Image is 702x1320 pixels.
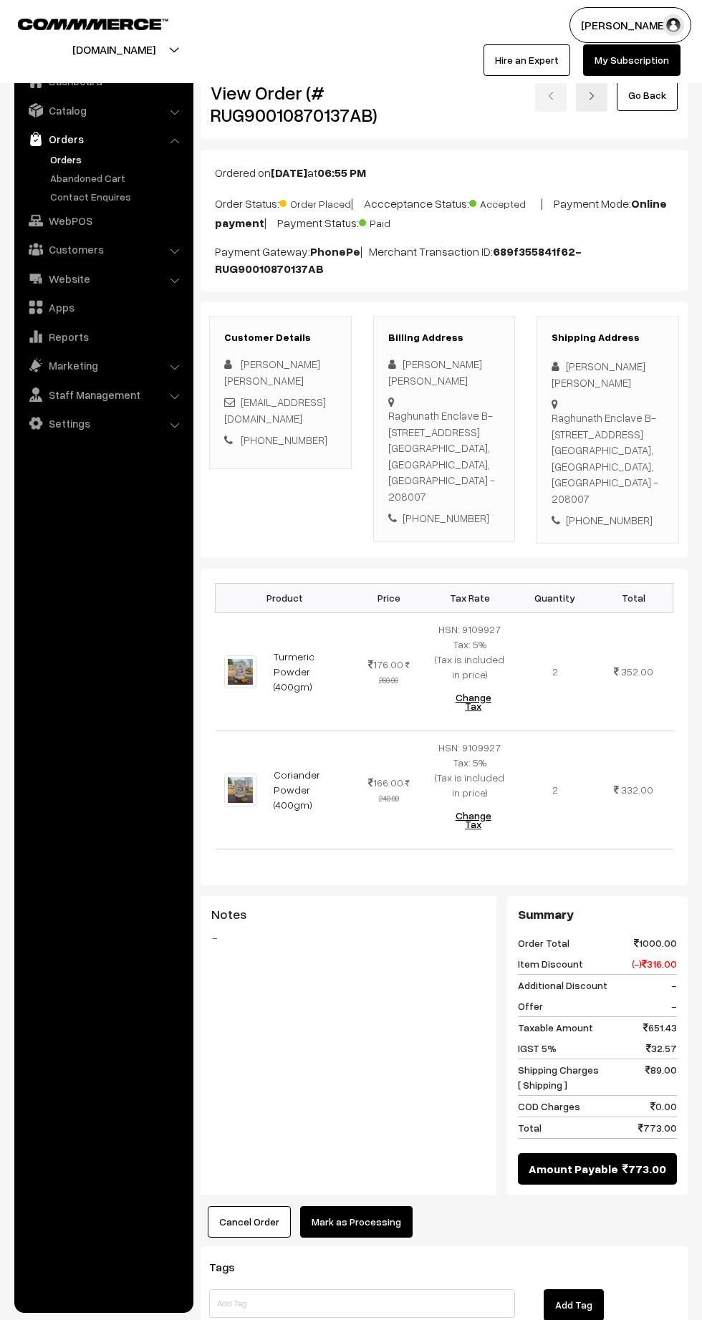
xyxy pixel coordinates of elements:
button: [DOMAIN_NAME] [22,32,206,67]
div: [PERSON_NAME] [PERSON_NAME] [388,356,501,388]
span: Amount Payable [529,1160,618,1177]
h3: Billing Address [388,332,501,344]
span: COD Charges [518,1099,580,1114]
th: Total [595,583,673,612]
span: 651.43 [643,1020,677,1035]
span: HSN: 9109927 Tax: 5% (Tax is included in price) [435,741,504,799]
b: PhonePe [310,244,360,259]
a: Marketing [18,352,188,378]
p: Order Status: | Accceptance Status: | Payment Mode: | Payment Status: [215,193,673,231]
span: 773.00 [638,1120,677,1135]
span: Offer [518,998,543,1013]
a: Customers [18,236,188,262]
a: WebPOS [18,208,188,233]
span: Paid [359,212,431,231]
span: Taxable Amount [518,1020,593,1035]
span: 773.00 [622,1160,666,1177]
span: 166.00 [368,776,403,789]
button: Change Tax [440,800,507,840]
button: [PERSON_NAME] [569,7,691,43]
button: Cancel Order [208,1206,291,1238]
div: Raghunath Enclave B-[STREET_ADDRESS] [GEOGRAPHIC_DATA], [GEOGRAPHIC_DATA], [GEOGRAPHIC_DATA] - 20... [388,408,501,504]
a: Reports [18,324,188,350]
span: - [671,978,677,993]
a: Orders [18,126,188,152]
span: 32.57 [646,1041,677,1056]
h2: View Order (# RUG90010870137AB) [211,82,378,126]
a: COMMMERCE [18,14,143,32]
span: Total [518,1120,542,1135]
a: Contact Enquires [47,189,188,204]
span: 332.00 [621,784,653,796]
a: Website [18,266,188,292]
span: 89.00 [645,1062,677,1092]
span: - [671,998,677,1013]
h3: Summary [518,907,677,922]
span: [PERSON_NAME] [PERSON_NAME] [224,357,320,387]
a: Coriander Powder (400gm) [274,769,320,811]
img: 5.png [224,655,256,688]
th: Product [216,583,354,612]
span: 352.00 [621,665,653,678]
span: 176.00 [368,658,403,670]
span: Additional Discount [518,978,607,993]
p: Payment Gateway: | Merchant Transaction ID: [215,243,673,277]
a: Abandoned Cart [47,170,188,186]
span: Accepted [469,193,541,211]
b: 06:55 PM [317,165,366,180]
span: Item Discount [518,956,583,971]
p: Ordered on at [215,164,673,181]
a: [PHONE_NUMBER] [241,433,327,446]
span: IGST 5% [518,1041,557,1056]
span: Order Placed [279,193,351,211]
b: [DATE] [271,165,307,180]
span: (-) 316.00 [632,956,677,971]
span: 2 [552,665,558,678]
div: [PERSON_NAME] [PERSON_NAME] [552,358,664,390]
a: Turmeric Powder (400gm) [274,650,314,693]
a: Catalog [18,97,188,123]
h3: Customer Details [224,332,337,344]
h3: Shipping Address [552,332,664,344]
img: 4.png [224,774,256,806]
blockquote: - [211,929,486,946]
a: [EMAIL_ADDRESS][DOMAIN_NAME] [224,395,326,425]
img: user [663,14,684,36]
a: Orders [47,152,188,167]
span: Shipping Charges [ Shipping ] [518,1062,599,1092]
a: Hire an Expert [484,44,570,76]
span: Tags [209,1260,252,1274]
strike: 260.00 [379,660,410,685]
span: 0.00 [650,1099,677,1114]
a: My Subscription [583,44,681,76]
a: Apps [18,294,188,320]
span: 2 [552,784,558,796]
button: Mark as Processing [300,1206,413,1238]
a: Settings [18,410,188,436]
a: Staff Management [18,382,188,408]
th: Price [353,583,423,612]
img: right-arrow.png [587,92,596,100]
button: Change Tax [440,682,507,722]
div: Raghunath Enclave B-[STREET_ADDRESS] [GEOGRAPHIC_DATA], [GEOGRAPHIC_DATA], [GEOGRAPHIC_DATA] - 20... [552,410,664,506]
th: Quantity [516,583,595,612]
h3: Notes [211,907,486,922]
span: 1000.00 [634,935,677,950]
div: [PHONE_NUMBER] [552,512,664,529]
span: Order Total [518,935,569,950]
th: Tax Rate [424,583,516,612]
div: [PHONE_NUMBER] [388,510,501,526]
strike: 240.00 [379,779,410,803]
span: HSN: 9109927 Tax: 5% (Tax is included in price) [435,623,504,680]
img: COMMMERCE [18,19,168,29]
input: Add Tag [209,1289,515,1318]
a: Go Back [617,80,678,111]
